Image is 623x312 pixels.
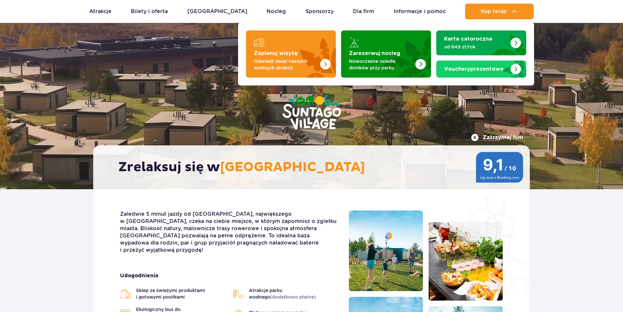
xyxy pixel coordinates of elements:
[246,30,336,78] a: Zaplanuj wizytę
[120,211,339,254] p: Zaledwie 5 minut jazdy od [GEOGRAPHIC_DATA], największego w [GEOGRAPHIC_DATA], czeka na ciebie mi...
[249,287,339,300] span: Atrakcje parku wodnego
[341,30,431,78] a: Zarezerwuj nocleg
[187,4,247,19] a: [GEOGRAPHIC_DATA]
[256,69,367,156] img: Suntago Village
[353,4,374,19] a: Dla firm
[118,159,511,175] h2: Zrelaksuj się w
[220,159,365,175] span: [GEOGRAPHIC_DATA]
[481,9,507,14] span: Kup teraz
[436,30,526,55] a: Karta całoroczna
[444,66,504,72] strong: prezentowe
[436,61,526,78] a: Vouchery prezentowe
[444,66,470,72] span: Vouchery
[465,4,534,19] button: Kup teraz
[394,4,446,19] a: Informacje i pomoc
[270,294,316,300] span: (dodatkowo płatne)
[349,58,413,71] p: Nowoczesne osiedle domków przy parku
[305,4,334,19] a: Sponsorzy
[267,4,286,19] a: Nocleg
[444,36,492,42] strong: Karta całoroczna
[254,51,298,56] strong: Zaplanuj wizytę
[120,272,339,279] strong: Udogodnienia
[471,134,523,141] button: Zatrzymaj film
[254,58,318,71] p: Odwiedź świat naszych wodnych atrakcji
[136,287,226,300] span: Sklep ze świeżymi produktami i gotowymi posiłkami
[349,51,400,56] strong: Zarezerwuj nocleg
[89,4,112,19] a: Atrakcje
[476,152,523,183] img: 9,1/10 wg ocen z Booking.com
[131,4,168,19] a: Bilety i oferta
[444,44,508,50] p: od 649 zł/rok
